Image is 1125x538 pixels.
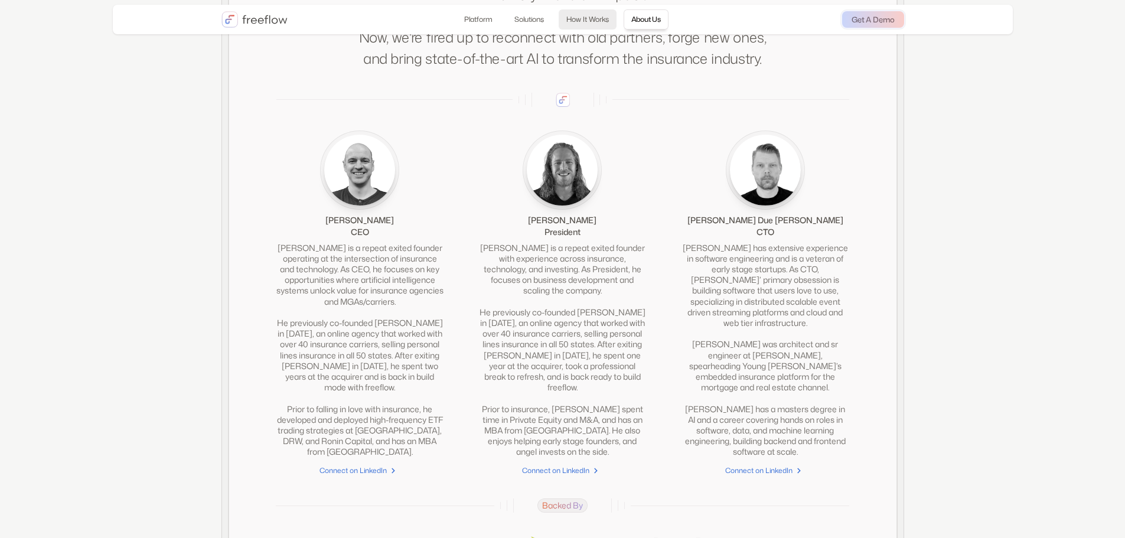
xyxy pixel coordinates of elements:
a: Connect on LinkedIn [681,464,849,477]
div: Connect on LinkedIn [522,465,589,477]
span: Backed By [537,498,588,513]
div: [PERSON_NAME] is a repeat exited founder with experience across insurance, technology, and invest... [479,243,646,458]
div: President [544,226,581,238]
div: [PERSON_NAME] is a repeat exited founder operating at the intersection of insurance and technolog... [276,243,444,458]
a: Connect on LinkedIn [276,464,444,477]
a: About Us [624,9,669,30]
div: Connect on LinkedIn [319,465,387,477]
div: CTO [756,226,774,238]
a: Platform [456,9,500,30]
div: [PERSON_NAME] Due [PERSON_NAME] [687,214,843,226]
div: Connect on LinkedIn [725,465,793,477]
a: How It Works [559,9,617,30]
a: Connect on LinkedIn [479,464,646,477]
div: [PERSON_NAME] has extensive experience in software engineering and is a veteran of early stage st... [681,243,849,458]
a: home [221,11,288,28]
a: Get A Demo [842,11,904,28]
div: [PERSON_NAME] [325,214,394,226]
a: Solutions [507,9,552,30]
div: [PERSON_NAME] [528,214,596,226]
div: CEO [351,226,369,238]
